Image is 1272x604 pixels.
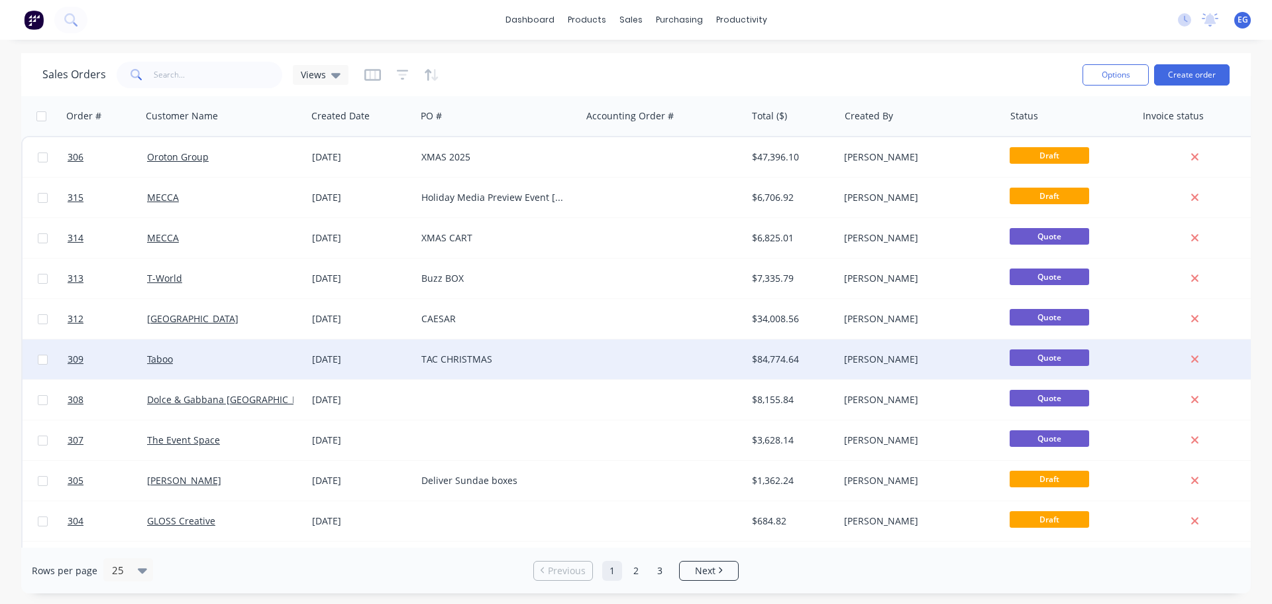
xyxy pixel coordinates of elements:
a: dashboard [499,10,561,30]
div: $6,825.01 [752,231,829,245]
span: Quote [1010,228,1089,245]
span: Rows per page [32,564,97,577]
a: 308 [68,380,147,420]
span: 312 [68,312,83,326]
button: Options [1083,64,1149,86]
a: Page 3 [650,561,670,581]
div: $84,774.64 [752,353,829,366]
div: [DATE] [312,312,411,326]
span: Draft [1010,188,1089,204]
a: GLOSS Creative [147,514,215,527]
a: 307 [68,420,147,460]
div: Order # [66,109,101,123]
div: [PERSON_NAME] [844,393,991,406]
div: $47,396.10 [752,151,829,164]
span: 304 [68,514,83,528]
a: 313 [68,259,147,298]
div: Deliver Sundae boxes [421,474,568,487]
div: Created By [845,109,893,123]
span: 314 [68,231,83,245]
a: Previous page [534,564,592,577]
span: Draft [1010,471,1089,487]
div: $34,008.56 [752,312,829,326]
a: Page 2 [626,561,646,581]
div: $684.82 [752,514,829,528]
div: CAESAR [421,312,568,326]
div: XMAS CART [421,231,568,245]
div: [DATE] [312,514,411,528]
a: 314 [68,218,147,258]
span: Quote [1010,349,1089,366]
div: $8,155.84 [752,393,829,406]
a: [GEOGRAPHIC_DATA] [147,312,238,325]
div: [PERSON_NAME] [844,353,991,366]
span: 309 [68,353,83,366]
div: [DATE] [312,191,411,204]
div: [PERSON_NAME] [844,514,991,528]
div: $6,706.92 [752,191,829,204]
div: TAC CHRISTMAS [421,353,568,366]
span: 308 [68,393,83,406]
div: products [561,10,613,30]
span: EG [1238,14,1248,26]
div: [DATE] [312,151,411,164]
div: [DATE] [312,474,411,487]
span: 307 [68,434,83,447]
div: Created Date [311,109,370,123]
div: [PERSON_NAME] [844,231,991,245]
span: Next [695,564,715,577]
a: 285 [68,542,147,581]
a: MECCA [147,191,179,204]
div: $1,362.24 [752,474,829,487]
a: 305 [68,461,147,501]
div: [DATE] [312,272,411,285]
span: Views [301,68,326,82]
div: sales [613,10,649,30]
div: Holiday Media Preview Event [GEOGRAPHIC_DATA] [421,191,568,204]
div: Buzz BOX [421,272,568,285]
a: The Event Space [147,434,220,446]
div: Status [1010,109,1038,123]
img: Factory [24,10,44,30]
div: $3,628.14 [752,434,829,447]
span: 315 [68,191,83,204]
span: Quote [1010,269,1089,285]
span: 305 [68,474,83,487]
span: 313 [68,272,83,285]
div: Total ($) [752,109,787,123]
span: Quote [1010,430,1089,447]
a: Oroton Group [147,151,209,163]
a: 315 [68,178,147,217]
div: productivity [710,10,774,30]
input: Search... [154,62,283,88]
div: purchasing [649,10,710,30]
div: [DATE] [312,353,411,366]
div: [PERSON_NAME] [844,151,991,164]
div: PO # [421,109,442,123]
div: [DATE] [312,231,411,245]
div: Accounting Order # [586,109,674,123]
div: [PERSON_NAME] [844,272,991,285]
a: [PERSON_NAME] [147,474,221,487]
div: [DATE] [312,434,411,447]
span: Previous [548,564,586,577]
span: Quote [1010,390,1089,406]
span: Quote [1010,309,1089,326]
ul: Pagination [528,561,744,581]
div: [PERSON_NAME] [844,434,991,447]
div: $7,335.79 [752,272,829,285]
div: [PERSON_NAME] [844,312,991,326]
a: 304 [68,501,147,541]
div: [DATE] [312,393,411,406]
a: Taboo [147,353,173,365]
a: 309 [68,339,147,379]
div: XMAS 2025 [421,151,568,164]
a: 312 [68,299,147,339]
button: Create order [1154,64,1230,86]
a: 306 [68,137,147,177]
a: Dolce & Gabbana [GEOGRAPHIC_DATA] [147,393,318,406]
span: Draft [1010,511,1089,528]
div: [PERSON_NAME] [844,191,991,204]
span: Draft [1010,147,1089,164]
a: T-World [147,272,182,284]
